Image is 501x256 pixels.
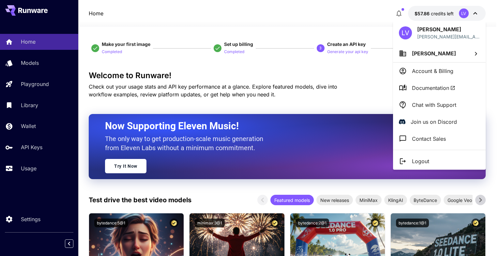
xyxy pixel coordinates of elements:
[412,101,456,109] p: Chat with Support
[417,33,480,40] div: lucas@media-werk.nl
[412,84,455,92] span: Documentation
[411,118,457,126] p: Join us on Discord
[399,26,412,39] div: LV
[412,50,456,57] span: [PERSON_NAME]
[412,135,446,143] p: Contact Sales
[417,25,480,33] p: [PERSON_NAME]
[412,157,429,165] p: Logout
[417,33,480,40] p: [PERSON_NAME][EMAIL_ADDRESS][DOMAIN_NAME]
[412,67,453,75] p: Account & Billing
[393,45,486,62] button: [PERSON_NAME]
